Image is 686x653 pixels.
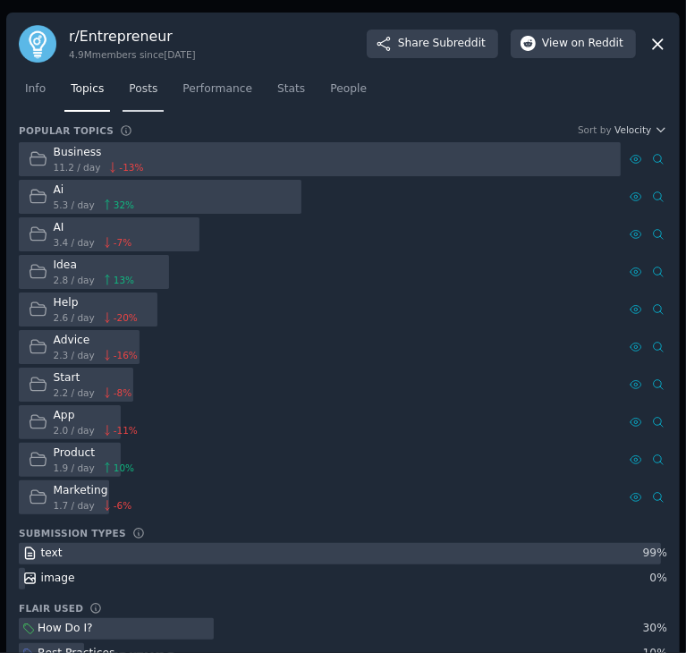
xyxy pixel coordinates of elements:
span: 10 % [114,462,134,474]
button: Velocity [614,123,667,136]
span: 1.7 / day [54,499,95,512]
div: Idea [54,258,135,274]
span: Performance [182,81,252,98]
img: Entrepreneur [19,25,56,63]
span: 2.6 / day [54,311,95,324]
div: 4.9M members since [DATE] [69,48,196,61]
span: View [542,36,623,52]
div: Business [54,145,144,161]
span: 2.8 / day [54,274,95,286]
a: Performance [176,75,258,112]
div: 30 % [643,621,667,637]
span: 3.4 / day [54,236,95,249]
span: 32 % [114,199,134,211]
span: -16 % [114,349,138,361]
span: 5.3 / day [54,199,95,211]
span: Posts [129,81,157,98]
div: 99 % [643,546,667,562]
a: People [324,75,373,112]
div: How Do I? [38,621,93,637]
span: 13 % [114,274,134,286]
span: 2.0 / day [54,424,95,437]
span: Velocity [614,123,651,136]
span: -6 % [114,499,131,512]
span: 11.2 / day [54,161,101,174]
div: image [41,571,75,587]
h3: Flair Used [19,602,83,615]
div: text [41,546,63,562]
a: Stats [271,75,311,112]
div: Help [54,295,138,311]
button: ShareSubreddit [367,30,498,58]
a: Topics [64,75,110,112]
button: Viewon Reddit [511,30,636,58]
span: -13 % [119,161,143,174]
h3: Submission Types [19,527,126,539]
div: 0 % [650,571,667,587]
div: Start [54,370,132,386]
div: Sort by [578,123,612,136]
span: Share [398,36,486,52]
span: -11 % [114,424,138,437]
div: App [54,408,138,424]
span: -7 % [114,236,131,249]
div: AI [54,220,132,236]
span: 1.9 / day [54,462,95,474]
div: Marketing [54,483,132,499]
span: Stats [277,81,305,98]
div: Advice [54,333,138,349]
span: Subreddit [433,36,486,52]
span: 2.2 / day [54,386,95,399]
span: Topics [71,81,104,98]
div: Product [54,445,135,462]
span: on Reddit [572,36,623,52]
span: People [330,81,367,98]
span: Info [25,81,46,98]
h3: Popular Topics [19,124,114,137]
a: Posts [123,75,164,112]
span: -20 % [114,311,138,324]
span: -8 % [114,386,131,399]
a: Info [19,75,52,112]
h3: r/ Entrepreneur [69,27,196,46]
div: Ai [54,182,135,199]
span: 2.3 / day [54,349,95,361]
